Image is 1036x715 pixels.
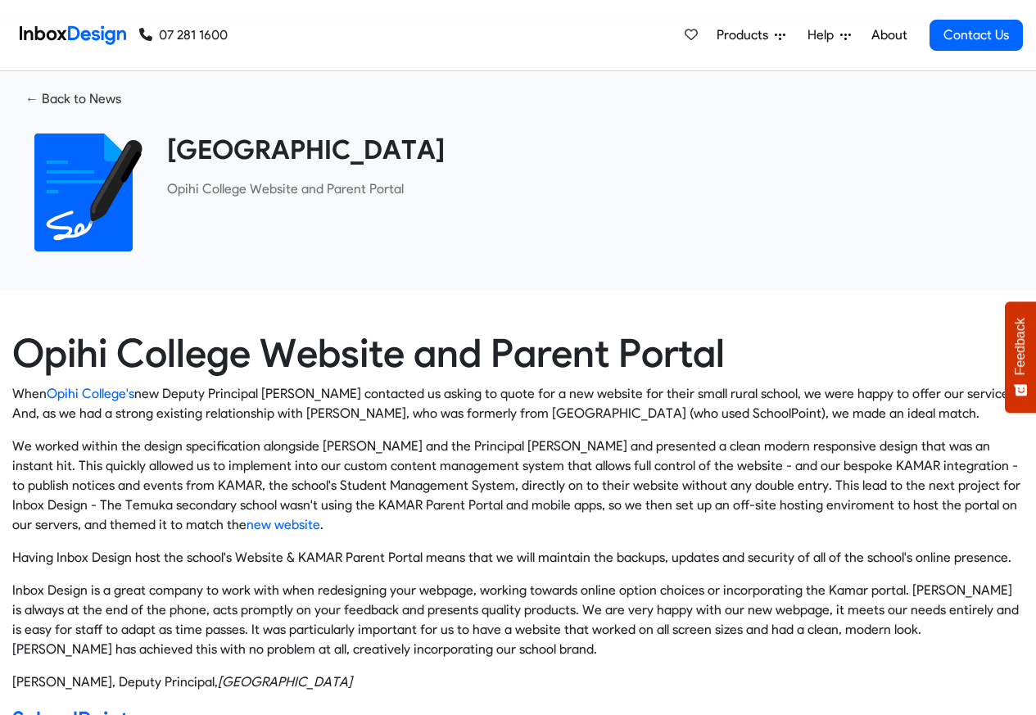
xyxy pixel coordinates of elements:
[1013,318,1028,375] span: Feedback
[12,437,1024,535] p: We worked within the design specification alongside [PERSON_NAME] and the Principal [PERSON_NAME]...
[47,386,134,401] a: Opihi College's
[167,179,1011,199] p: ​Opihi College Website and Parent Portal
[1005,301,1036,413] button: Feedback - Show survey
[12,84,134,114] a: ← Back to News
[801,19,857,52] a: Help
[808,25,840,45] span: Help
[12,581,1024,659] p: Inbox Design is a great company to work with when redesigning your webpage, working towards onlin...
[12,548,1024,568] p: Having Inbox Design host the school's Website & KAMAR Parent Portal means that we will maintain t...
[12,330,1024,378] h1: Opihi College Website and Parent Portal
[710,19,792,52] a: Products
[866,19,912,52] a: About
[218,674,352,690] cite: Opihi College
[167,133,1011,166] heading: [GEOGRAPHIC_DATA]
[247,517,320,532] a: new website
[930,20,1023,51] a: Contact Us
[139,25,228,45] a: 07 281 1600
[25,133,143,251] img: 2022_01_18_icon_signature.svg
[12,384,1024,423] p: When new Deputy Principal [PERSON_NAME] contacted us asking to quote for a new website for their ...
[12,672,1024,692] footer: [PERSON_NAME], Deputy Principal,
[717,25,775,45] span: Products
